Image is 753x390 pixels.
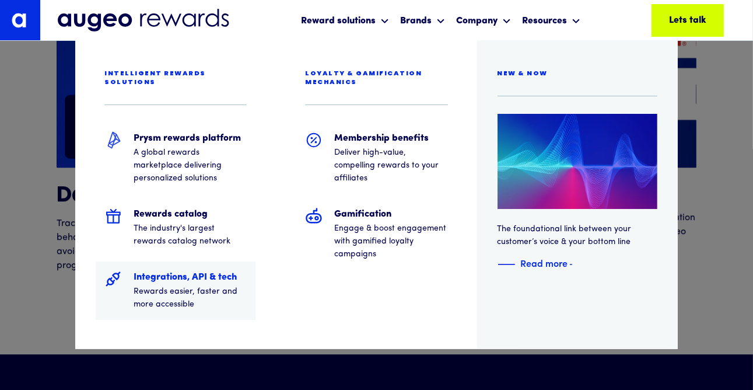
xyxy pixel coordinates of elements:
p: The foundational link between your customer’s voice & your bottom line [498,223,657,249]
a: Rewards catalogThe industry's largest rewards catalog network [96,199,255,257]
h5: Rewards catalog [134,207,247,221]
p: The industry's largest rewards catalog network [134,222,247,248]
p: Engage & boost engagement with gamified loyalty campaigns [334,222,447,261]
a: Integrations, API & techRewards easier, faster and more accessible [96,262,255,320]
nav: Reward solutions [299,35,392,36]
p: Deliver high-value, compelling rewards to your affiliates [334,147,447,185]
h5: Prysm rewards platform [134,131,247,145]
a: GamificationEngage & boost engagement with gamified loyalty campaigns [296,199,456,270]
img: Blue decorative line [498,257,515,271]
a: Prysm rewards platformA global rewards marketplace delivering personalized solutions [96,123,255,194]
a: Membership benefitsDeliver high-value, compelling rewards to your affiliates [296,123,456,194]
a: The foundational link between your customer’s voice & your bottom lineBlue decorative lineRead mo... [498,114,657,271]
div: Intelligent rewards solutions [104,69,255,87]
h5: Integrations, API & tech [134,270,247,284]
p: Rewards easier, faster and more accessible [134,285,247,311]
img: Blue text arrow [569,257,587,271]
h5: Membership benefits [334,131,447,145]
div: New & now [498,69,548,78]
p: A global rewards marketplace delivering personalized solutions [134,147,247,185]
h5: Gamification [334,207,447,221]
div: Read more [521,256,568,270]
div: Loyalty & gamification mechanics [305,69,456,87]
